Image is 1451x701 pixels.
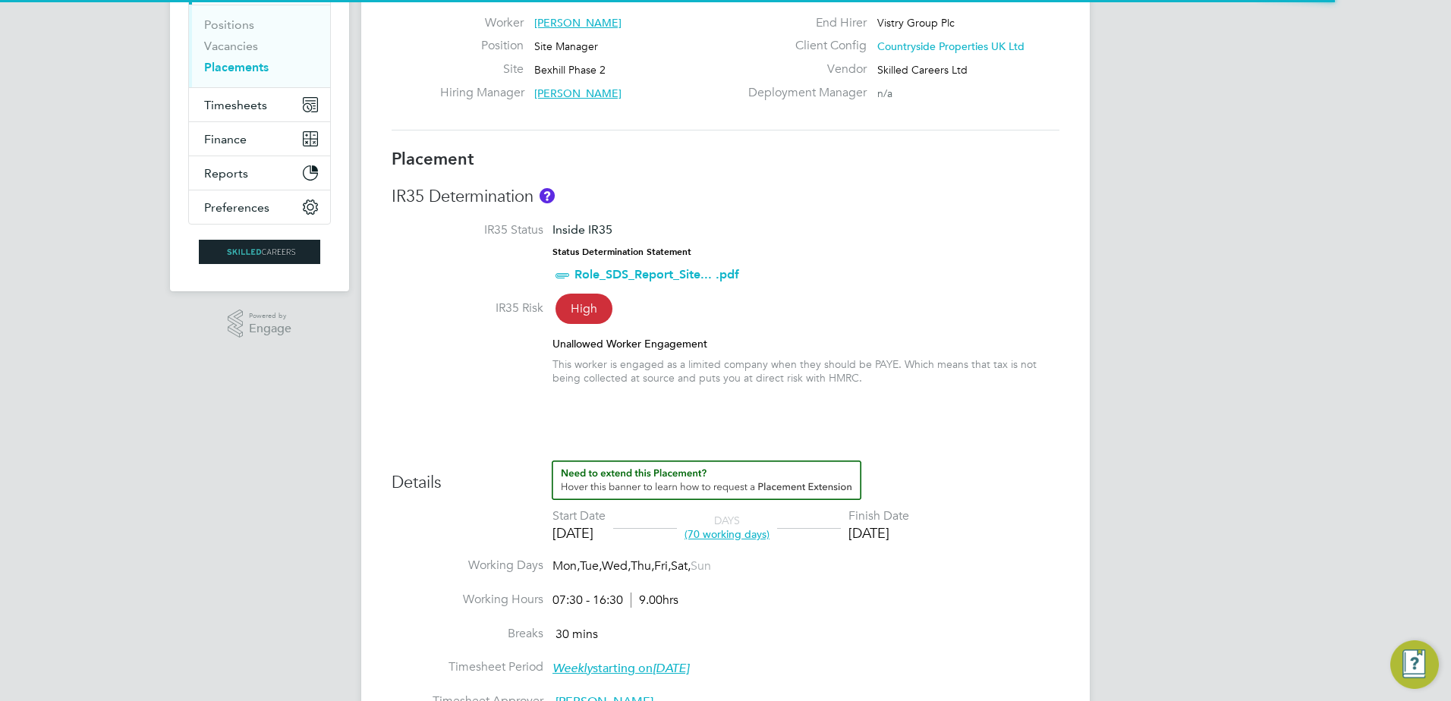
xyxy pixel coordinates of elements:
label: Vendor [739,61,867,77]
label: Site [440,61,524,77]
span: Skilled Careers Ltd [877,63,968,77]
span: Site Manager [534,39,598,53]
span: Wed, [602,558,631,574]
label: Worker [440,15,524,31]
div: DAYS [677,514,777,541]
div: [DATE] [552,524,606,542]
span: [PERSON_NAME] [534,16,622,30]
span: Engage [249,322,291,335]
a: Role_SDS_Report_Site... .pdf [574,267,739,281]
span: 30 mins [556,627,598,642]
span: Bexhill Phase 2 [534,63,606,77]
label: Breaks [392,626,543,642]
label: IR35 Status [392,222,543,238]
button: Timesheets [189,88,330,121]
div: 07:30 - 16:30 [552,593,678,608]
span: Vistry Group Plc [877,16,955,30]
label: Position [440,38,524,54]
a: Go to home page [188,240,331,264]
label: Working Hours [392,592,543,608]
h3: Details [392,461,1059,494]
label: Hiring Manager [440,85,524,101]
span: Countryside Properties UK Ltd [877,39,1025,53]
div: Jobs [189,5,330,87]
span: High [556,294,612,324]
button: Preferences [189,190,330,224]
label: Deployment Manager [739,85,867,101]
span: (70 working days) [685,527,770,541]
span: Inside IR35 [552,222,612,237]
span: Fri, [654,558,671,574]
span: [PERSON_NAME] [534,86,622,100]
span: Tue, [580,558,602,574]
label: End Hirer [739,15,867,31]
img: skilledcareers-logo-retina.png [199,240,320,264]
label: Working Days [392,558,543,574]
a: Positions [204,17,254,32]
label: Timesheet Period [392,659,543,675]
span: Powered by [249,310,291,322]
span: Reports [204,166,248,181]
div: Start Date [552,508,606,524]
em: Weekly [552,661,593,676]
span: Timesheets [204,98,267,112]
div: Finish Date [848,508,909,524]
span: Sat, [671,558,691,574]
label: Client Config [739,38,867,54]
span: 9.00hrs [631,593,678,608]
button: How to extend a Placement? [552,461,861,500]
a: Vacancies [204,39,258,53]
div: Unallowed Worker Engagement [552,337,1059,350]
a: Powered byEngage [228,310,292,338]
span: Mon, [552,558,580,574]
span: n/a [877,86,892,100]
span: Preferences [204,200,269,215]
span: Thu, [631,558,654,574]
span: Sun [691,558,711,574]
h3: IR35 Determination [392,186,1059,208]
span: Finance [204,132,247,146]
strong: Status Determination Statement [552,247,691,257]
label: IR35 Risk [392,300,543,316]
button: About IR35 [540,188,555,203]
button: Finance [189,122,330,156]
b: Placement [392,149,474,169]
button: Engage Resource Center [1390,640,1439,689]
button: Reports [189,156,330,190]
em: [DATE] [653,661,689,676]
div: [DATE] [848,524,909,542]
span: starting on [552,661,689,676]
div: This worker is engaged as a limited company when they should be PAYE. Which means that tax is not... [552,357,1059,385]
a: Placements [204,60,269,74]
